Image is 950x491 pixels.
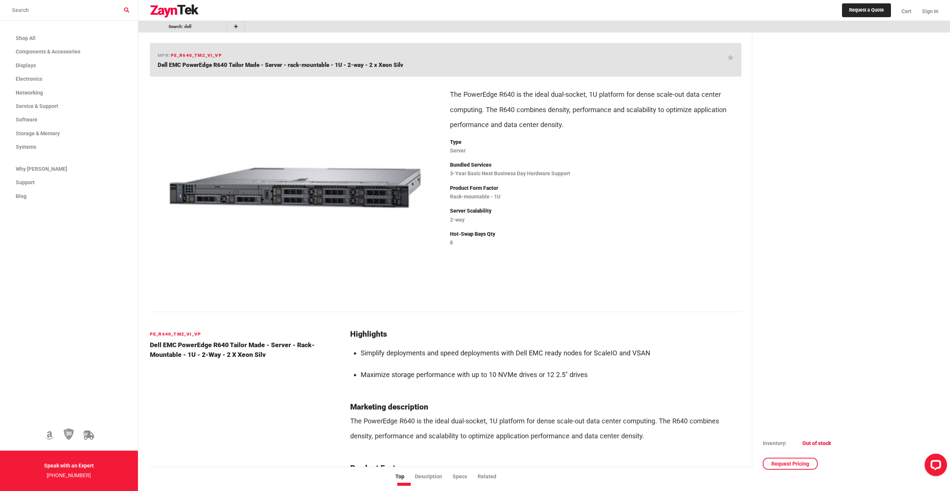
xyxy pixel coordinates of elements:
[896,2,917,21] a: Cart
[350,414,741,444] p: The PowerEdge R640 is the ideal dual-socket, 1U platform for dense scale-out data center computin...
[150,331,341,338] h6: PE_R640_TM2_VI_VP
[16,130,60,136] span: Storage & Memory
[450,146,741,156] p: Server
[16,166,67,172] span: Why [PERSON_NAME]
[350,403,741,412] h2: Marketing description
[478,472,507,481] li: Related
[917,2,938,21] a: Sign In
[450,87,741,132] p: The PowerEdge R640 is the ideal dual-socket, 1U platform for dense scale-out data center computin...
[453,472,478,481] li: Specs
[415,472,453,481] li: Description
[16,49,80,55] span: Components & Accessories
[450,183,741,193] p: Product Form Factor
[450,160,741,170] p: Bundled Services
[763,439,802,448] td: Inventory
[16,90,43,96] span: Networking
[156,83,435,293] img: PE_R640_TM2_VI_VP -- Dell EMC PowerEdge R640 Tailor Made - Server - rack-mountable - 1U - 2-way -...
[450,206,741,216] p: Server Scalability
[16,193,27,199] span: Blog
[142,23,217,30] a: go to /search?term=dell
[450,169,741,179] p: 3-Year Basic Next Business Day Hardware Support
[158,52,222,59] h6: mpn:
[16,35,36,41] span: Shop All
[16,144,36,150] span: Systems
[901,8,912,14] span: Cart
[158,62,403,68] span: Dell EMC PowerEdge R640 Tailor Made - Server - rack-mountable - 1U - 2-way - 2 x Xeon Silv
[450,138,741,147] p: Type
[16,103,58,109] span: Service & Support
[361,346,741,361] li: Simplify deployments and speed deployments with Dell EMC ready nodes for ScaleIO and VSAN
[361,367,741,382] li: Maximize storage performance with up to 10 NVMe drives or 12 2.5" drives
[450,229,741,239] p: Hot-Swap Bays Qty
[802,441,831,447] span: Out of stock
[171,53,222,58] span: PE_R640_TM2_VI_VP
[218,23,222,30] a: Remove Bookmark
[919,451,950,482] iframe: LiveChat chat widget
[350,330,741,339] h2: Highlights
[16,76,42,82] span: Electronics
[44,463,94,469] strong: Speak with an Expert
[763,458,818,470] a: Request Pricing
[16,117,37,123] span: Software
[16,179,35,185] span: Support
[64,428,74,441] img: 30 Day Return Policy
[150,4,199,18] img: logo
[842,3,891,18] a: Request a Quote
[450,238,741,248] p: 8
[350,464,741,473] h2: Product Features
[16,62,36,68] span: Displays
[47,472,91,478] a: [PHONE_NUMBER]
[450,215,741,225] p: 2-way
[450,192,741,202] p: Rack-mountable - 1U
[150,340,341,360] h4: Dell EMC PowerEdge R640 Tailor Made - Server - rack-mountable - 1U - 2-way - 2 x Xeon Silv
[395,472,415,481] li: Top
